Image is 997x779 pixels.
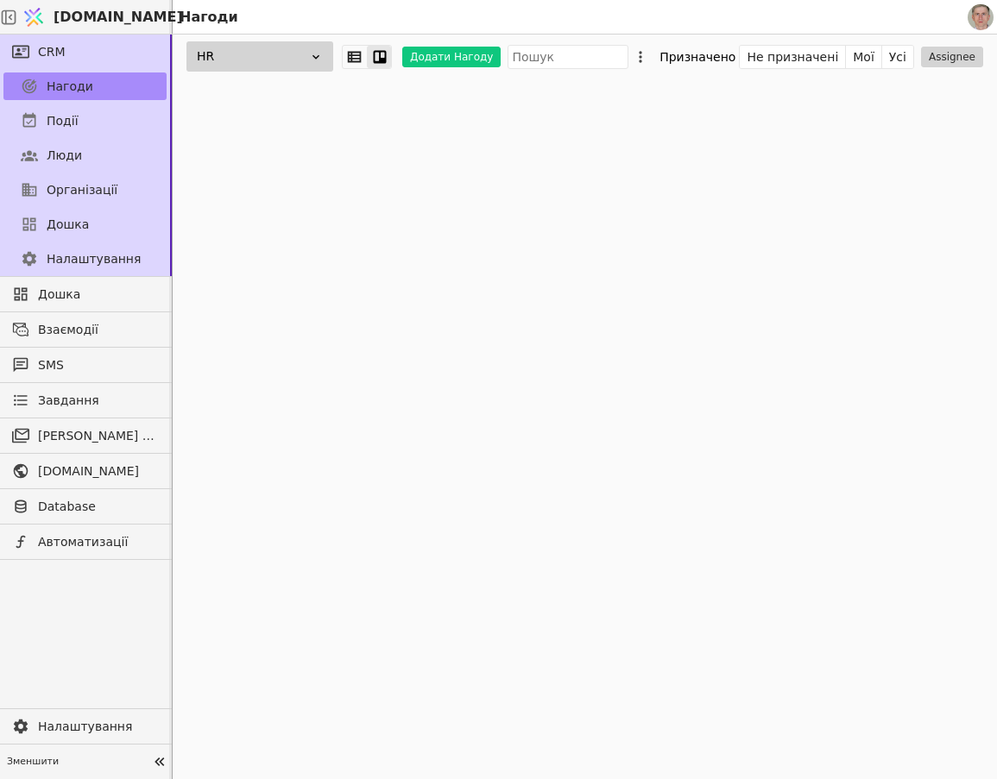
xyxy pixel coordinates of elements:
button: Усі [882,45,913,69]
a: [DOMAIN_NAME] [17,1,173,34]
a: Автоматизації [3,528,167,556]
span: Взаємодії [38,321,158,339]
button: Не призначені [740,45,846,69]
div: HR [186,41,333,72]
span: Зменшити [7,755,148,770]
a: Люди [3,141,167,169]
a: Дошка [3,210,167,238]
span: Database [38,498,158,516]
a: Налаштування [3,245,167,273]
a: Організації [3,176,167,204]
a: SMS [3,351,167,379]
span: SMS [38,356,158,374]
span: Організації [47,181,117,199]
span: CRM [38,43,66,61]
span: Дошка [38,286,158,304]
a: Події [3,107,167,135]
a: Дошка [3,280,167,308]
img: 1560949290925-CROPPED-IMG_0201-2-.jpg [968,4,994,30]
span: Налаштування [47,250,141,268]
a: CRM [3,38,167,66]
button: Assignee [921,47,983,67]
a: [DOMAIN_NAME] [3,457,167,485]
span: Налаштування [38,718,158,736]
span: Люди [47,147,82,165]
button: Мої [846,45,882,69]
img: Logo [21,1,47,34]
span: Нагоди [47,78,93,96]
a: [PERSON_NAME] розсилки [3,422,167,449]
a: Взаємодії [3,316,167,343]
span: Події [47,112,79,130]
input: Пошук [508,45,628,69]
span: Автоматизації [38,533,158,551]
span: [DOMAIN_NAME] [54,7,183,28]
div: Призначено [659,45,735,69]
span: [DOMAIN_NAME] [38,462,158,481]
a: Завдання [3,386,167,414]
button: Додати Нагоду [402,47,501,67]
span: Дошка [47,216,89,234]
a: Database [3,493,167,520]
span: [PERSON_NAME] розсилки [38,427,158,445]
a: Налаштування [3,713,167,740]
span: Завдання [38,392,99,410]
a: Нагоди [3,72,167,100]
h2: Нагоди [173,7,238,28]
